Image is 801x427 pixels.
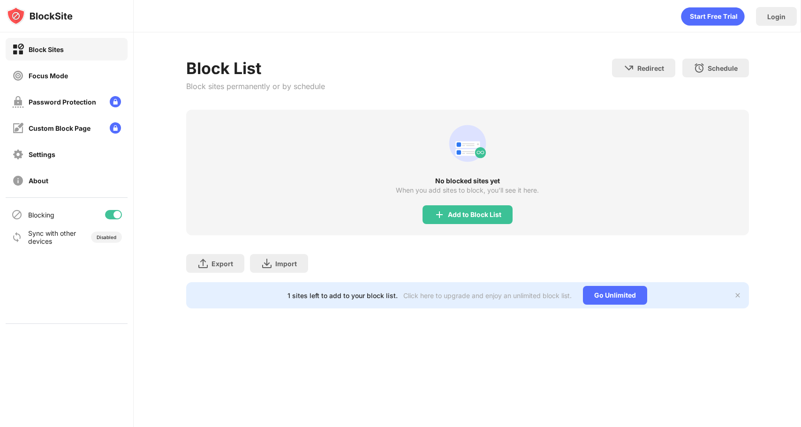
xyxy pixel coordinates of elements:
img: customize-block-page-off.svg [12,122,24,134]
div: Go Unlimited [583,286,647,305]
img: logo-blocksite.svg [7,7,73,25]
div: Schedule [708,64,738,72]
img: password-protection-off.svg [12,96,24,108]
img: settings-off.svg [12,149,24,160]
div: Export [212,260,233,268]
div: Add to Block List [448,211,501,218]
div: animation [681,7,745,26]
div: Settings [29,150,55,158]
div: Sync with other devices [28,229,76,245]
div: When you add sites to block, you’ll see it here. [396,187,539,194]
div: Redirect [637,64,664,72]
div: animation [445,121,490,166]
img: block-on.svg [12,44,24,55]
div: Focus Mode [29,72,68,80]
div: No blocked sites yet [186,177,749,185]
img: blocking-icon.svg [11,209,23,220]
div: Custom Block Page [29,124,91,132]
div: 1 sites left to add to your block list. [287,292,398,300]
div: Import [275,260,297,268]
div: Disabled [97,234,116,240]
img: lock-menu.svg [110,122,121,134]
img: focus-off.svg [12,70,24,82]
div: Block sites permanently or by schedule [186,82,325,91]
div: Blocking [28,211,54,219]
img: lock-menu.svg [110,96,121,107]
div: Block List [186,59,325,78]
div: Block Sites [29,45,64,53]
img: about-off.svg [12,175,24,187]
img: x-button.svg [734,292,741,299]
div: Login [767,13,786,21]
img: sync-icon.svg [11,232,23,243]
div: About [29,177,48,185]
div: Click here to upgrade and enjoy an unlimited block list. [403,292,572,300]
div: Password Protection [29,98,96,106]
